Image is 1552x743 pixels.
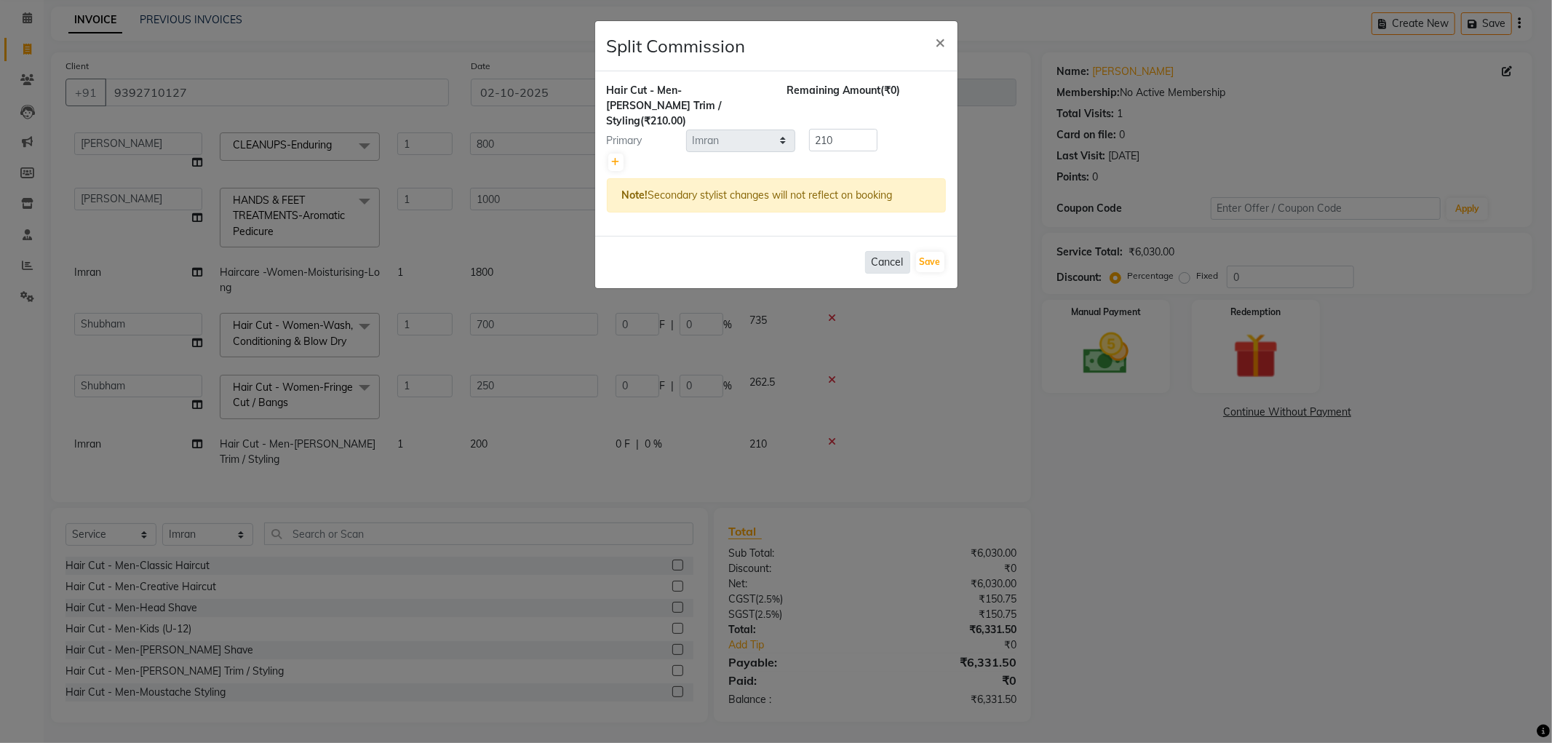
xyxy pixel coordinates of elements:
[607,178,946,212] div: Secondary stylist changes will not reflect on booking
[622,188,648,202] strong: Note!
[641,114,687,127] span: (₹210.00)
[787,84,881,97] span: Remaining Amount
[936,31,946,52] span: ×
[865,251,910,274] button: Cancel
[607,84,722,127] span: Hair Cut - Men-[PERSON_NAME] Trim / Styling
[924,21,958,62] button: Close
[916,252,944,272] button: Save
[596,133,686,148] div: Primary
[607,33,746,59] h4: Split Commission
[881,84,901,97] span: (₹0)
